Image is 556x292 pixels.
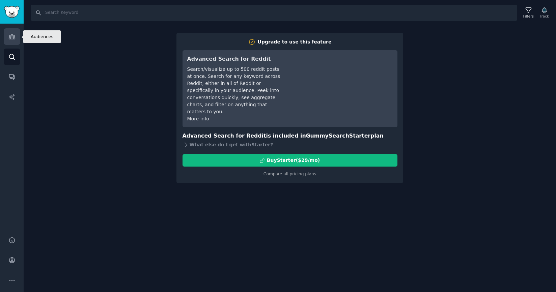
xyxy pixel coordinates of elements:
img: GummySearch logo [4,6,20,18]
div: Filters [523,14,534,19]
a: Compare all pricing plans [263,172,316,176]
span: GummySearch Starter [306,133,370,139]
iframe: YouTube video player [291,55,393,106]
h3: Advanced Search for Reddit [187,55,282,63]
button: BuyStarter($29/mo) [183,154,397,167]
a: More info [187,116,209,121]
div: Search/visualize up to 500 reddit posts at once. Search for any keyword across Reddit, either in ... [187,66,282,115]
h3: Advanced Search for Reddit is included in plan [183,132,397,140]
div: Upgrade to use this feature [258,38,332,46]
div: What else do I get with Starter ? [183,140,397,149]
input: Search Keyword [31,5,517,21]
div: Buy Starter ($ 29 /mo ) [267,157,320,164]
